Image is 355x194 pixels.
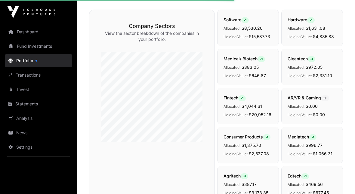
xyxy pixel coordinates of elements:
[5,68,72,82] a: Transactions
[306,143,323,148] span: $996.77
[288,26,304,31] span: Allocated:
[249,151,269,156] span: $2,527.08
[5,112,72,125] a: Analysis
[224,152,248,156] span: Holding Value:
[224,56,265,61] span: Medical/ Biotech
[5,40,72,53] a: Fund Investments
[101,30,202,42] p: View the sector breakdown of the companies in your portfolio.
[288,173,309,178] span: Edtech
[306,182,323,187] span: $469.56
[7,6,55,18] img: Icehouse Ventures Logo
[224,95,246,100] span: Fintech
[249,73,266,78] span: $646.87
[224,173,248,178] span: Agritech
[288,143,304,148] span: Allocated:
[288,74,312,78] span: Holding Value:
[5,141,72,154] a: Settings
[249,34,270,39] span: $15,587.73
[288,182,304,187] span: Allocated:
[242,26,263,31] span: $8,530.20
[242,104,262,109] span: $4,044.61
[249,112,271,117] span: $20,952.16
[224,74,248,78] span: Holding Value:
[224,182,240,187] span: Allocated:
[288,65,304,70] span: Allocated:
[224,26,240,31] span: Allocated:
[288,113,312,117] span: Holding Value:
[224,65,240,70] span: Allocated:
[5,126,72,139] a: News
[288,134,316,139] span: Mediatech
[306,104,318,109] span: $0.00
[325,165,355,194] iframe: Chat Widget
[288,35,312,39] span: Holding Value:
[288,56,315,61] span: Cleantech
[224,134,270,139] span: Consumer Products
[313,73,332,78] span: $2,331.10
[313,112,325,117] span: $0.00
[288,95,329,100] span: AR/VR & Gaming
[242,65,259,70] span: $383.05
[242,182,257,187] span: $387.17
[224,104,240,109] span: Allocated:
[224,35,248,39] span: Holding Value:
[224,143,240,148] span: Allocated:
[288,17,315,22] span: Hardware
[306,65,323,70] span: $972.05
[313,34,334,39] span: $4,885.88
[224,113,248,117] span: Holding Value:
[313,151,332,156] span: $1,066.31
[5,54,72,67] a: Portfolio
[5,25,72,38] a: Dashboard
[5,83,72,96] a: Invest
[224,17,249,22] span: Software
[242,143,261,148] span: $1,375.70
[101,22,202,30] h3: Company Sectors
[5,97,72,111] a: Statements
[288,104,304,109] span: Allocated:
[288,152,312,156] span: Holding Value:
[306,26,325,31] span: $1,631.08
